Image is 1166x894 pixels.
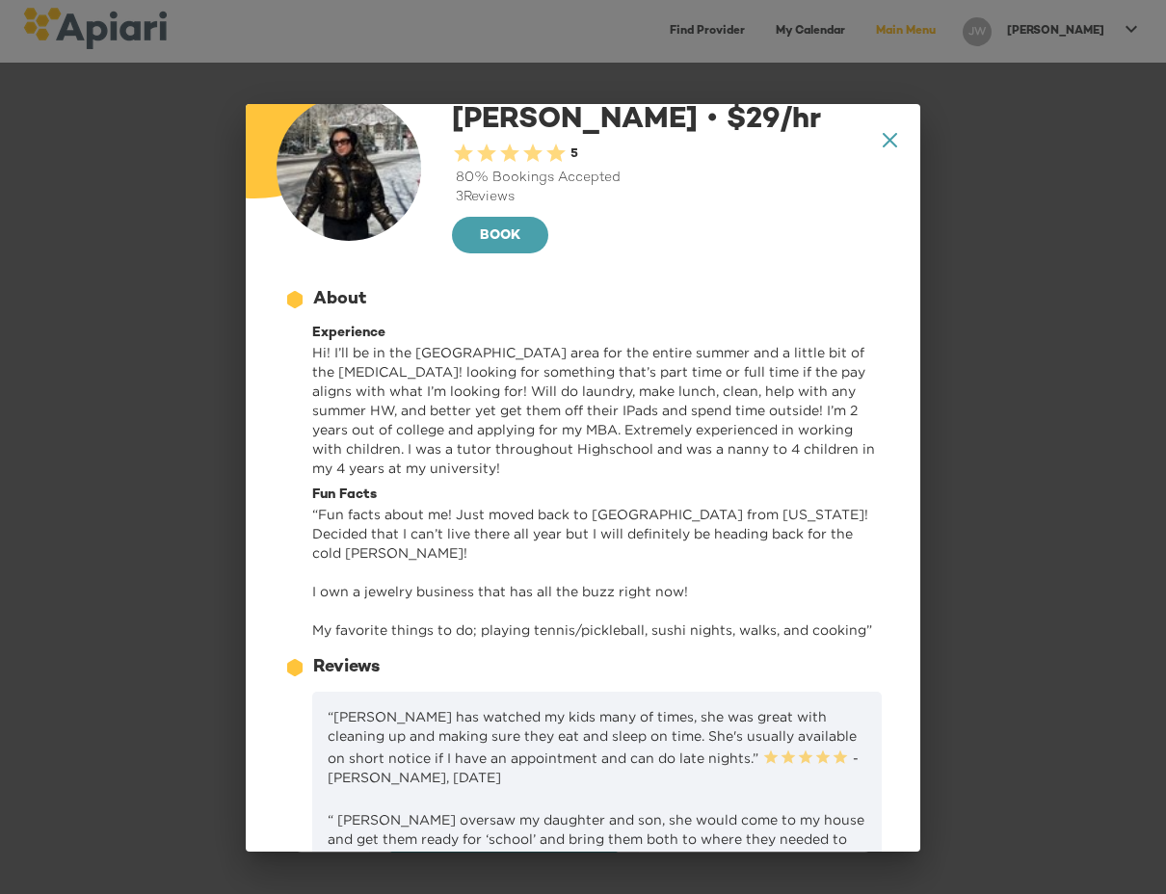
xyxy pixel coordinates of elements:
div: Experience [312,324,882,343]
div: 3 Reviews [452,188,889,207]
img: user-photo-123-1734538785048.jpeg [277,96,421,241]
p: Hi! I’ll be in the [GEOGRAPHIC_DATA] area for the entire summer and a little bit of the [MEDICAL_... [312,343,882,478]
div: 5 [568,145,578,164]
div: 80 % Bookings Accepted [452,169,889,188]
div: Fun Facts [312,486,882,505]
button: BOOK [452,217,548,253]
span: “ Fun facts about me! Just moved back to [GEOGRAPHIC_DATA] from [US_STATE]! Decided that I can’t ... [312,507,872,637]
div: Reviews [313,655,380,680]
div: [PERSON_NAME] [452,96,889,256]
p: “[PERSON_NAME] has watched my kids many of times, she was great with cleaning up and making sure ... [328,707,866,787]
span: • [705,101,719,132]
div: About [313,287,366,312]
span: $ 29 /hr [698,105,821,136]
span: BOOK [467,224,533,249]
